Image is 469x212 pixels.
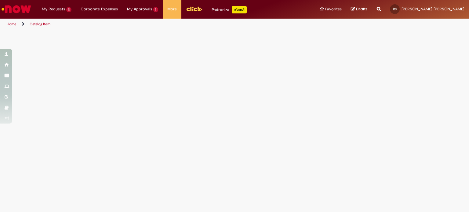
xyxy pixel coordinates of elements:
img: click_logo_yellow_360x200.png [186,4,202,13]
span: [PERSON_NAME] [PERSON_NAME] [402,6,464,12]
span: Corporate Expenses [81,6,118,12]
img: ServiceNow [1,3,32,15]
span: More [167,6,177,12]
span: Favorites [325,6,342,12]
span: 2 [66,7,71,12]
span: 3 [153,7,158,12]
span: My Requests [42,6,65,12]
div: Padroniza [212,6,247,13]
p: +GenAi [232,6,247,13]
span: My Approvals [127,6,152,12]
a: Home [7,22,16,27]
a: Catalog Item [30,22,50,27]
a: Drafts [351,6,368,12]
span: RS [393,7,397,11]
ul: Page breadcrumbs [5,19,308,30]
span: Drafts [356,6,368,12]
